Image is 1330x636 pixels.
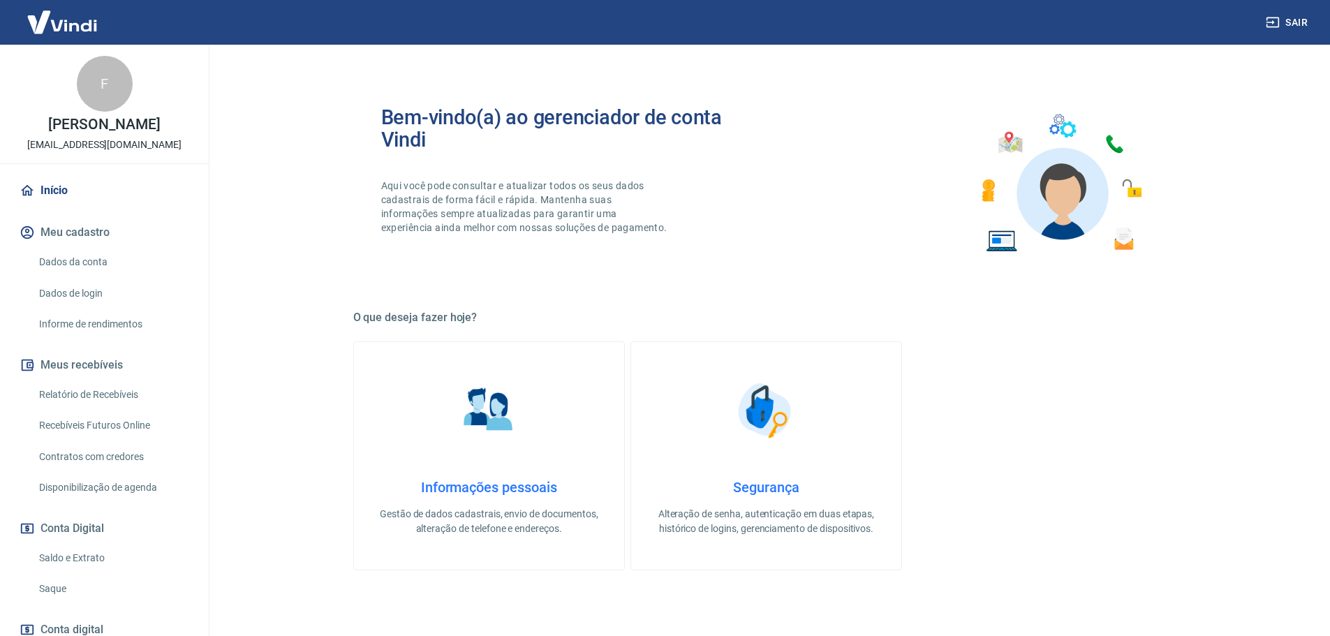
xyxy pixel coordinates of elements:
button: Sair [1263,10,1313,36]
a: Relatório de Recebíveis [34,380,192,409]
button: Conta Digital [17,513,192,544]
a: Início [17,175,192,206]
a: SegurançaSegurançaAlteração de senha, autenticação em duas etapas, histórico de logins, gerenciam... [630,341,902,570]
a: Saque [34,575,192,603]
img: Segurança [731,376,801,445]
a: Dados de login [34,279,192,308]
h4: Segurança [653,479,879,496]
a: Disponibilização de agenda [34,473,192,502]
div: F [77,56,133,112]
a: Recebíveis Futuros Online [34,411,192,440]
h4: Informações pessoais [376,479,602,496]
a: Dados da conta [34,248,192,276]
p: Aqui você pode consultar e atualizar todos os seus dados cadastrais de forma fácil e rápida. Mant... [381,179,670,235]
p: Alteração de senha, autenticação em duas etapas, histórico de logins, gerenciamento de dispositivos. [653,507,879,536]
img: Informações pessoais [454,376,524,445]
p: Gestão de dados cadastrais, envio de documentos, alteração de telefone e endereços. [376,507,602,536]
h2: Bem-vindo(a) ao gerenciador de conta Vindi [381,106,767,151]
img: Imagem de um avatar masculino com diversos icones exemplificando as funcionalidades do gerenciado... [969,106,1152,260]
img: Vindi [17,1,108,43]
button: Meus recebíveis [17,350,192,380]
p: [PERSON_NAME] [48,117,160,132]
a: Contratos com credores [34,443,192,471]
a: Informe de rendimentos [34,310,192,339]
button: Meu cadastro [17,217,192,248]
a: Informações pessoaisInformações pessoaisGestão de dados cadastrais, envio de documentos, alteraçã... [353,341,625,570]
h5: O que deseja fazer hoje? [353,311,1180,325]
p: [EMAIL_ADDRESS][DOMAIN_NAME] [27,138,182,152]
a: Saldo e Extrato [34,544,192,572]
